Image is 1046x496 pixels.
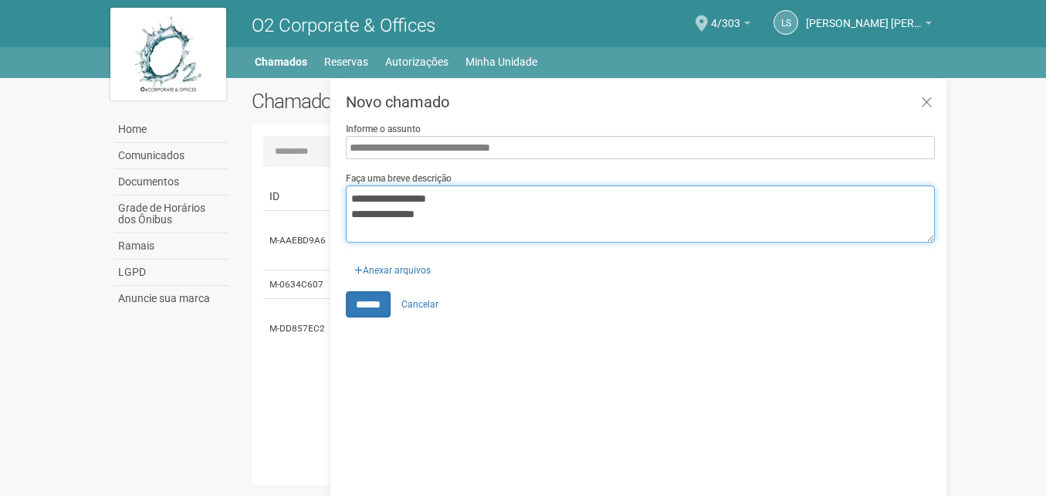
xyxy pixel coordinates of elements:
a: Ramais [114,233,228,260]
a: Grade de Horários dos Ônibus [114,195,228,233]
label: Faça uma breve descrição [346,172,452,185]
a: Minha Unidade [465,51,537,73]
a: LS [773,10,798,35]
a: LGPD [114,260,228,286]
a: Autorizações [385,51,449,73]
a: [PERSON_NAME] [PERSON_NAME] [806,19,932,32]
h2: Chamados [252,90,523,113]
td: M-AAEBD9A6 [263,211,333,270]
a: Cancelar [393,293,447,316]
a: Fechar [911,87,943,120]
a: Reservas [324,51,368,73]
a: Anuncie sua marca [114,286,228,311]
a: Chamados [255,51,307,73]
td: ID [263,182,333,211]
a: 4/303 [711,19,750,32]
td: M-DD857EC2 [263,299,333,358]
div: Anexar arquivos [346,254,439,277]
span: O2 Corporate & Offices [252,15,435,36]
a: Documentos [114,169,228,195]
td: M-0634C607 [263,270,333,299]
a: Home [114,117,228,143]
span: Leonardo Silva Leao [806,2,922,29]
h3: Novo chamado [346,94,935,110]
img: logo.jpg [110,8,226,100]
label: Informe o assunto [346,122,421,136]
span: 4/303 [711,2,740,29]
a: Comunicados [114,143,228,169]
